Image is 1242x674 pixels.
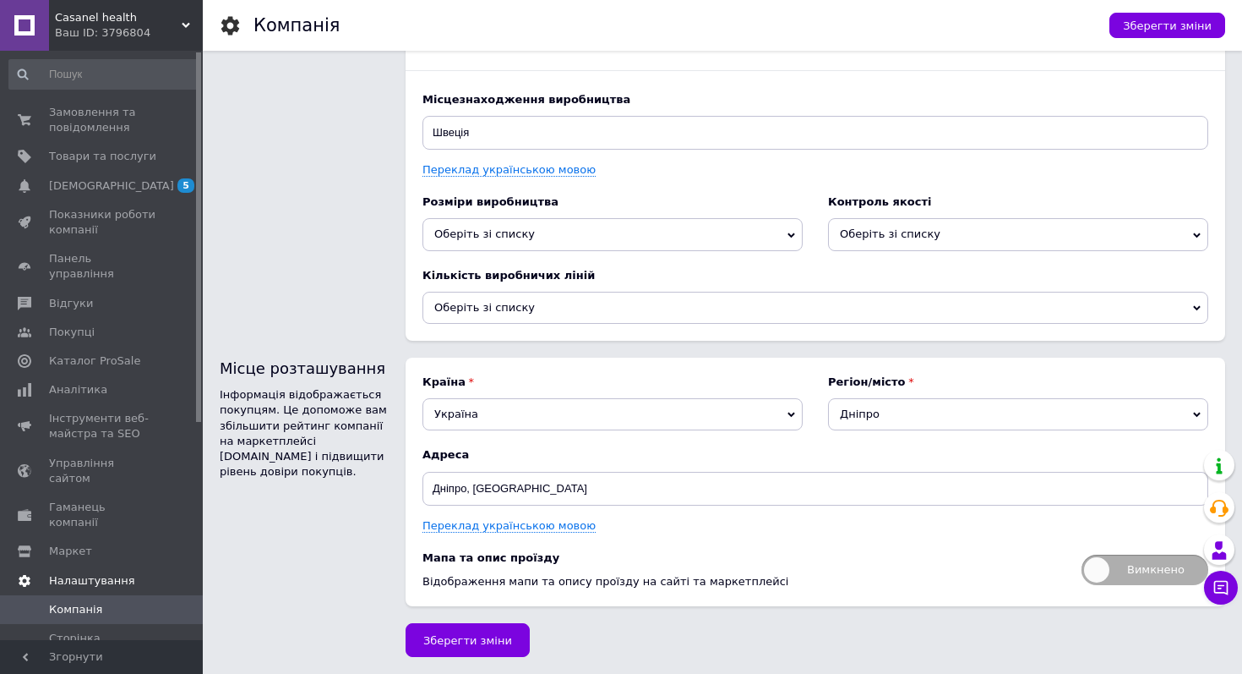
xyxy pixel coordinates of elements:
[1081,555,1208,585] span: Вимкнено
[49,178,174,194] span: [DEMOGRAPHIC_DATA]
[422,163,596,177] a: Переклад українською мовою
[422,447,1208,463] b: Адреса
[422,195,803,210] b: Розміри виробництва
[17,17,767,58] body: Редактор, 6D71E170-7BC7-41C5-9AB8-A57D36C02D89
[828,375,1208,390] b: Регіон/місто
[828,398,1208,430] span: Дніпро
[220,358,389,379] div: Місце розташування
[422,574,1065,589] p: Відображення мапи та опису проїзду на сайті та маркетплейсі
[1123,19,1212,32] span: Зберегти зміни
[49,325,95,340] span: Покупці
[49,251,156,282] span: Панель управління
[422,116,1208,150] input: Місцезнаходження виробництва
[422,472,1208,506] input: Повна адреса компанії
[422,398,803,430] span: Україна
[423,634,512,647] span: Зберегти зміни
[434,301,535,314] span: Оберіть зі списку
[422,92,1208,107] b: Місцезнаходження виробництва
[49,456,156,486] span: Управління сайтом
[422,268,1208,283] b: Кількість виробничих ліній
[49,602,102,617] span: Компанія
[177,178,194,193] span: 5
[49,573,135,589] span: Налаштування
[1204,571,1238,605] button: Чат з покупцем
[840,227,940,240] span: Оберіть зі списку
[49,353,140,369] span: Каталог ProSale
[17,16,684,55] span: Casanel health – це Українська компанія, що займається продажем Шведських харчових добавок, вітам...
[49,105,156,135] span: Замовлення та повідомлення
[49,207,156,238] span: Показники роботи компанії
[49,411,156,441] span: Інструменти веб-майстра та SEO
[49,382,107,397] span: Аналітика
[49,296,93,311] span: Відгуки
[49,500,156,530] span: Гаманець компанії
[49,544,92,559] span: Маркет
[422,519,596,533] a: Переклад українською мовою
[49,631,156,661] span: Сторінка продавця
[220,387,389,479] div: Інформація відображається покупцям. Це допоможе вам збільшити рейтинг компанії на маркетплейсі [D...
[253,15,340,36] h1: Компанія
[55,10,182,25] span: Casanel health
[422,375,803,390] b: Країна
[1109,13,1225,38] button: Зберегти зміни
[422,551,1065,566] b: Мапа та опис проїзду
[55,25,203,41] div: Ваш ID: 3796804
[49,149,156,164] span: Товари та послуги
[434,227,535,240] span: Оберіть зі списку
[406,623,530,657] button: Зберегти зміни
[8,59,199,90] input: Пошук
[828,195,1208,210] b: Контроль якості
